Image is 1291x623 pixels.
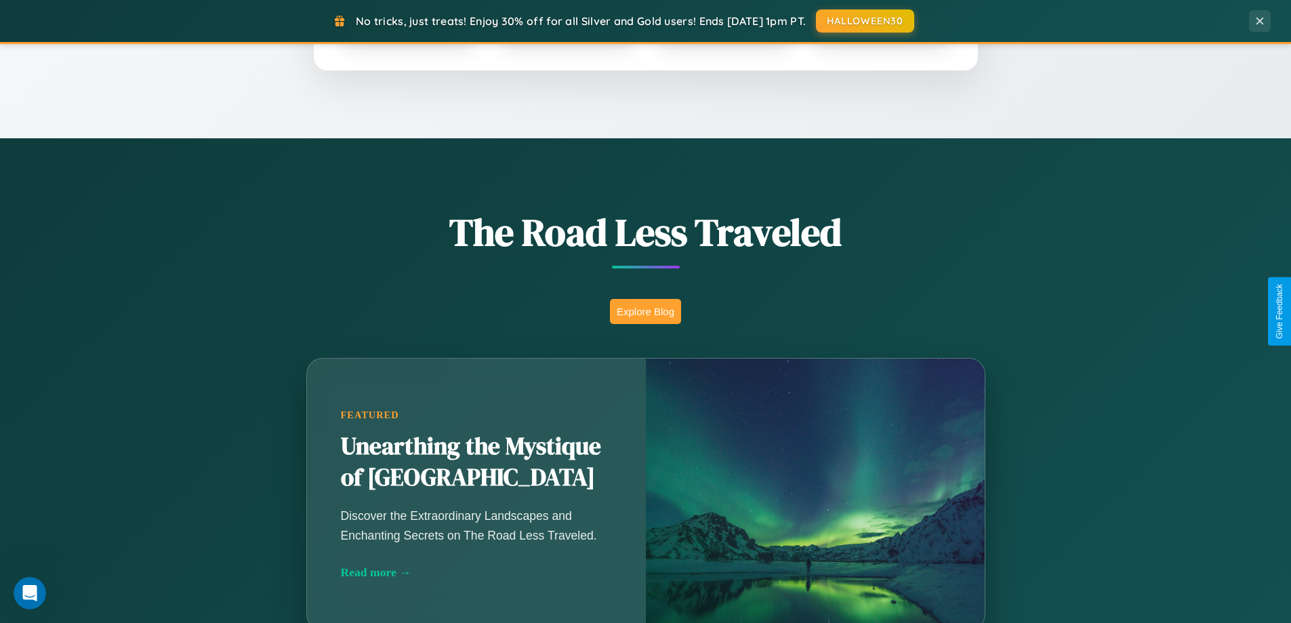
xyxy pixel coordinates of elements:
div: Read more → [341,565,612,580]
div: Give Feedback [1275,284,1284,339]
h2: Unearthing the Mystique of [GEOGRAPHIC_DATA] [341,431,612,494]
button: Explore Blog [610,299,681,324]
button: HALLOWEEN30 [816,9,914,33]
iframe: Intercom live chat [14,577,46,609]
span: No tricks, just treats! Enjoy 30% off for all Silver and Gold users! Ends [DATE] 1pm PT. [356,14,806,28]
h1: The Road Less Traveled [239,206,1052,258]
div: Featured [341,409,612,421]
p: Discover the Extraordinary Landscapes and Enchanting Secrets on The Road Less Traveled. [341,506,612,544]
